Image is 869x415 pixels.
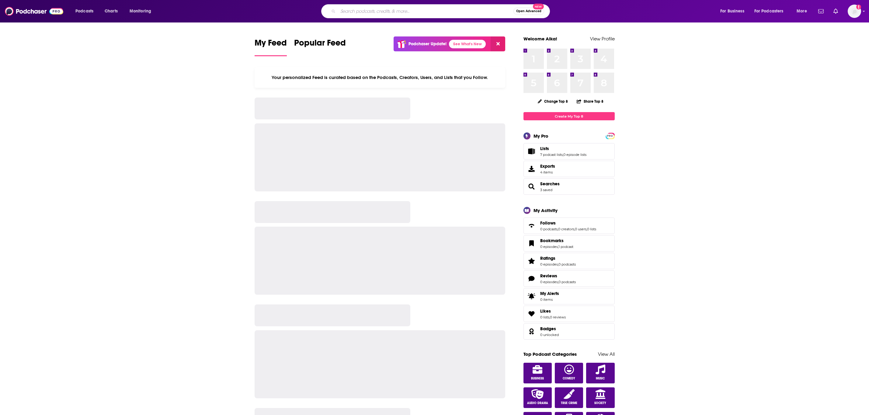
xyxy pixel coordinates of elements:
[513,8,544,15] button: Open AdvancedNew
[531,377,544,380] span: Business
[527,401,548,405] span: Audio Drama
[338,6,513,16] input: Search podcasts, credits, & more...
[540,333,559,337] a: 0 unlocked
[540,188,552,192] a: 3 saved
[540,153,563,157] a: 7 podcast lists
[607,133,614,138] a: PRO
[523,161,615,177] a: Exports
[848,5,861,18] img: User Profile
[523,235,615,252] span: Bookmarks
[754,7,784,15] span: For Podcasters
[540,262,558,266] a: 0 episodes
[596,377,605,380] span: Music
[526,274,538,283] a: Reviews
[558,227,558,231] span: ,
[555,363,583,383] a: Comedy
[255,38,287,56] a: My Feed
[540,315,549,319] a: 0 lists
[716,6,752,16] button: open menu
[255,67,506,88] div: Your personalized Feed is curated based on the Podcasts, Creators, Users, and Lists that you Follow.
[574,227,575,231] span: ,
[563,377,575,380] span: Comedy
[540,308,566,314] a: Likes
[101,6,121,16] a: Charts
[590,36,615,42] a: View Profile
[586,227,587,231] span: ,
[526,239,538,248] a: Bookmarks
[523,143,615,159] span: Lists
[558,245,573,249] a: 1 podcast
[587,227,596,231] a: 0 lists
[594,401,606,405] span: Society
[408,41,447,46] p: Podchaser Update!
[125,6,159,16] button: open menu
[449,40,486,48] a: See What's New
[792,6,815,16] button: open menu
[294,38,346,56] a: Popular Feed
[526,182,538,191] a: Searches
[558,227,574,231] a: 0 creators
[750,6,792,16] button: open menu
[534,207,558,213] div: My Activity
[540,220,596,226] a: Follows
[105,7,118,15] span: Charts
[71,6,101,16] button: open menu
[540,297,559,302] span: 0 items
[540,308,551,314] span: Likes
[130,7,151,15] span: Monitoring
[294,38,346,52] span: Popular Feed
[540,163,555,169] span: Exports
[848,5,861,18] span: Logged in as AlkaNara
[563,153,586,157] a: 0 episode lists
[848,5,861,18] button: Show profile menu
[816,6,826,16] a: Show notifications dropdown
[523,288,615,304] a: My Alerts
[558,262,576,266] a: 0 podcasts
[523,112,615,120] a: Create My Top 8
[540,291,559,296] span: My Alerts
[526,221,538,230] a: Follows
[540,280,558,284] a: 0 episodes
[526,257,538,265] a: Ratings
[526,147,538,156] a: Lists
[526,327,538,336] a: Badges
[523,270,615,287] span: Reviews
[540,326,556,331] span: Badges
[540,181,560,187] a: Searches
[540,273,557,279] span: Reviews
[540,326,559,331] a: Badges
[526,310,538,318] a: Likes
[856,5,861,9] svg: Add a profile image
[526,292,538,300] span: My Alerts
[549,315,550,319] span: ,
[523,387,552,408] a: Audio Drama
[540,170,555,174] span: 4 items
[540,146,586,151] a: Lists
[75,7,93,15] span: Podcasts
[598,351,615,357] a: View All
[555,387,583,408] a: True Crime
[540,238,573,243] a: Bookmarks
[586,387,615,408] a: Society
[540,256,576,261] a: Ratings
[540,146,549,151] span: Lists
[523,218,615,234] span: Follows
[534,133,548,139] div: My Pro
[5,5,63,17] a: Podchaser - Follow, Share and Rate Podcasts
[327,4,556,18] div: Search podcasts, credits, & more...
[720,7,744,15] span: For Business
[540,245,558,249] a: 0 episodes
[540,220,556,226] span: Follows
[523,178,615,195] span: Searches
[533,4,544,9] span: New
[576,95,604,107] button: Share Top 8
[534,98,572,105] button: Change Top 8
[540,238,564,243] span: Bookmarks
[516,10,541,13] span: Open Advanced
[540,256,555,261] span: Ratings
